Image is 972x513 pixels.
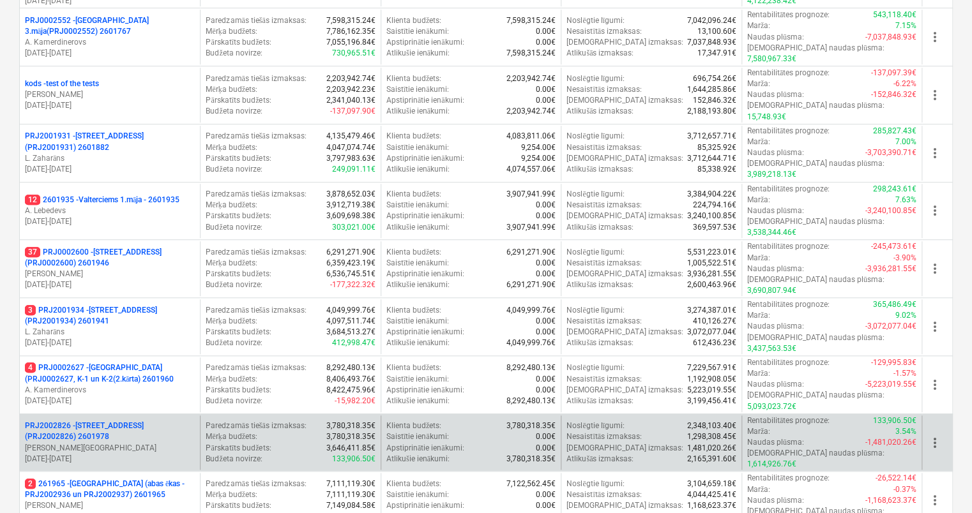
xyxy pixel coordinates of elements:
p: 7,055,196.84€ [326,37,376,48]
p: Naudas plūsma : [747,437,804,448]
p: Atlikušie ienākumi : [386,338,450,348]
p: -6.22% [893,78,916,89]
p: [DEMOGRAPHIC_DATA] izmaksas : [566,443,683,454]
p: Noslēgtie līgumi : [566,73,625,84]
p: 369,597.53€ [693,222,736,233]
p: Budžeta novirze : [206,338,262,348]
p: 365,486.49€ [873,299,916,310]
p: Paredzamās tiešās izmaksas : [206,247,306,258]
p: Rentabilitātes prognoze : [747,126,830,137]
p: 0.00€ [536,327,556,338]
p: Nesaistītās izmaksas : [566,26,642,37]
p: 3,780,318.35€ [326,420,376,431]
p: -5,223,019.55€ [865,379,916,390]
p: 7,042,096.24€ [687,15,736,26]
p: Mērķa budžets : [206,316,257,327]
p: 5,531,223.01€ [687,247,736,258]
p: Pārskatīts budžets : [206,95,271,106]
p: Naudas plūsma : [747,89,804,100]
p: 6,291,271.90€ [506,279,556,290]
p: 7,580,967.33€ [747,54,796,64]
p: A. Lebedevs [25,205,195,216]
p: 7,229,567.91€ [687,362,736,373]
p: 3,907,941.99€ [506,189,556,200]
p: Apstiprinātie ienākumi : [386,385,464,396]
p: Atlikušās izmaksas : [566,164,634,175]
p: Mērķa budžets : [206,200,257,211]
p: 410,126.27€ [693,316,736,327]
p: 3,538,344.46€ [747,227,796,238]
div: PRJ0002552 -[GEOGRAPHIC_DATA] 3.māja(PRJ0002552) 2601767A. Kamerdinerovs[DATE]-[DATE] [25,15,195,59]
p: Rentabilitātes prognoze : [747,184,830,195]
p: 3,690,807.94€ [747,285,796,296]
span: more_vert [927,203,943,218]
p: 0.00€ [536,95,556,106]
p: Pārskatīts budžets : [206,37,271,48]
p: 0.00€ [536,26,556,37]
p: [DEMOGRAPHIC_DATA] izmaksas : [566,37,683,48]
p: 696,754.26€ [693,73,736,84]
p: [DATE] - [DATE] [25,454,195,465]
p: 15,748.93€ [747,112,786,123]
p: 4,097,511.74€ [326,316,376,327]
p: Atlikušie ienākumi : [386,222,450,233]
p: [DATE] - [DATE] [25,396,195,406]
p: Apstiprinātie ienākumi : [386,269,464,279]
span: more_vert [927,87,943,103]
p: 3,240,100.85€ [687,211,736,221]
p: 4,083,811.06€ [506,131,556,142]
iframe: Chat Widget [908,452,972,513]
p: 8,292,480.13€ [506,396,556,406]
p: 412,998.47€ [332,338,376,348]
p: 7,037,848.93€ [687,37,736,48]
p: [PERSON_NAME] [25,500,195,511]
p: 2,203,942.23€ [326,84,376,95]
p: 3,712,657.71€ [687,131,736,142]
p: 3,684,513.27€ [326,327,376,338]
p: 303,021.00€ [332,222,376,233]
p: -152,846.32€ [871,89,916,100]
p: Marža : [747,426,770,437]
p: 152,846.32€ [693,95,736,106]
p: Mērķa budžets : [206,431,257,442]
p: 9,254.00€ [521,142,556,153]
p: 13,100.60€ [697,26,736,37]
p: Klienta budžets : [386,305,441,316]
p: Naudas plūsma : [747,147,804,158]
p: [DATE] - [DATE] [25,216,195,227]
p: 1,298,308.45€ [687,431,736,442]
p: Mērķa budžets : [206,26,257,37]
p: 730,965.51€ [332,48,376,59]
p: Nesaistītās izmaksas : [566,200,642,211]
p: Atlikušās izmaksas : [566,222,634,233]
p: Mērķa budžets : [206,374,257,385]
p: [DEMOGRAPHIC_DATA] naudas plūsma : [747,448,885,459]
p: Apstiprinātie ienākumi : [386,443,464,454]
p: Rentabilitātes prognoze : [747,68,830,78]
p: Budžeta novirze : [206,164,262,175]
p: Marža : [747,310,770,321]
p: Rentabilitātes prognoze : [747,299,830,310]
p: 4,135,479.46€ [326,131,376,142]
p: 1,192,908.05€ [687,374,736,385]
p: 7,786,162.35€ [326,26,376,37]
p: 7.15% [895,20,916,31]
p: Noslēgtie līgumi : [566,247,625,258]
p: Atlikušās izmaksas : [566,396,634,406]
p: Pārskatīts budžets : [206,153,271,164]
p: Klienta budžets : [386,73,441,84]
p: Marža : [747,195,770,205]
span: 2 [25,479,36,489]
p: 17,347.91€ [697,48,736,59]
span: more_vert [927,261,943,276]
p: 298,243.61€ [873,184,916,195]
p: PRJ0002627 - [GEOGRAPHIC_DATA] (PRJ0002627, K-1 un K-2(2.kārta) 2601960 [25,362,195,384]
p: 7.63% [895,195,916,205]
p: 3,780,318.35€ [506,420,556,431]
p: 3,199,456.41€ [687,396,736,406]
p: PRJ0002552 - [GEOGRAPHIC_DATA] 3.māja(PRJ0002552) 2601767 [25,15,195,37]
p: Naudas plūsma : [747,379,804,390]
p: Mērķa budžets : [206,84,257,95]
p: Noslēgtie līgumi : [566,305,625,316]
p: 4,049,999.76€ [506,305,556,316]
